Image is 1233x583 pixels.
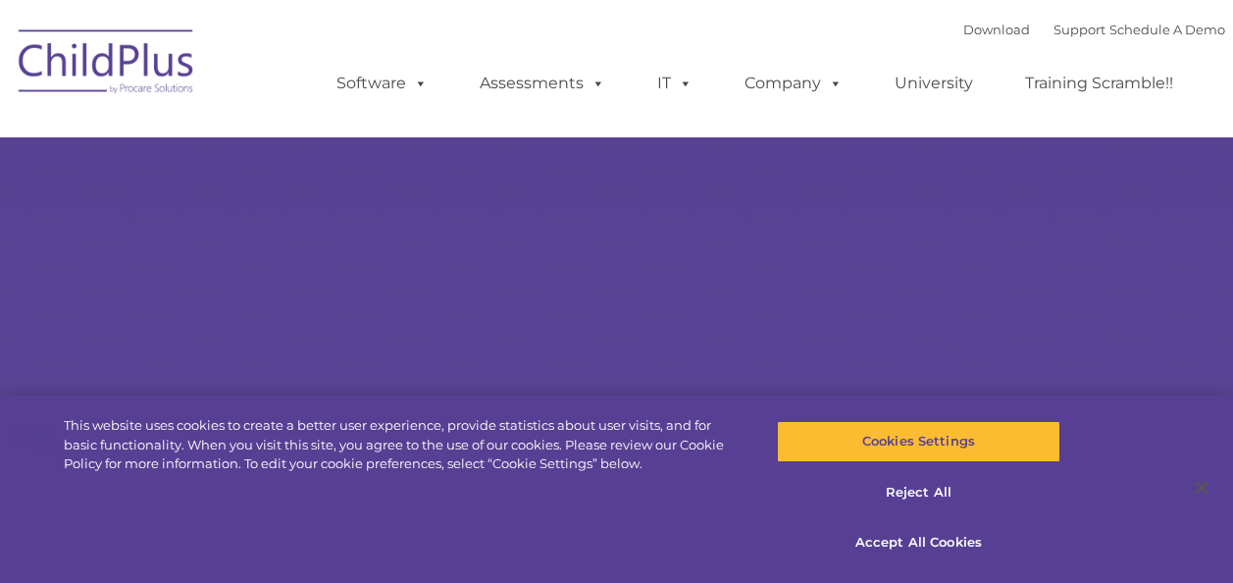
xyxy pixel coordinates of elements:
[875,64,993,103] a: University
[1053,22,1105,37] a: Support
[317,64,447,103] a: Software
[963,22,1030,37] a: Download
[725,64,862,103] a: Company
[1180,466,1223,509] button: Close
[777,522,1060,563] button: Accept All Cookies
[460,64,625,103] a: Assessments
[1005,64,1193,103] a: Training Scramble!!
[777,472,1060,513] button: Reject All
[1109,22,1225,37] a: Schedule A Demo
[638,64,712,103] a: IT
[777,421,1060,462] button: Cookies Settings
[963,22,1225,37] font: |
[9,16,205,114] img: ChildPlus by Procare Solutions
[64,416,740,474] div: This website uses cookies to create a better user experience, provide statistics about user visit...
